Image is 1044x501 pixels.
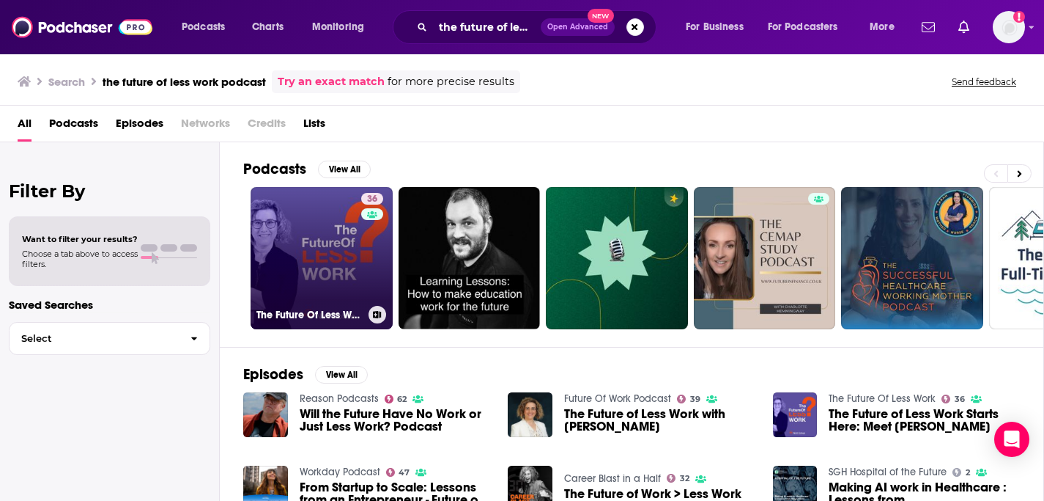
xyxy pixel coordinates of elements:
a: 36 [361,193,383,205]
a: SGH Hospital of the Future [829,466,947,478]
a: 36 [941,395,965,403]
a: 39 [677,395,700,403]
span: Choose a tab above to access filters. [22,249,138,269]
span: Want to filter your results? [22,234,138,244]
a: Episodes [116,111,163,142]
button: Select [9,322,210,355]
svg: Add a profile image [1013,11,1025,23]
img: Will the Future Have No Work or Just Less Work? Podcast [243,392,288,437]
a: Will the Future Have No Work or Just Less Work? Podcast [300,408,491,433]
button: open menu [758,15,859,39]
span: Open Advanced [547,23,608,31]
a: EpisodesView All [243,365,368,384]
a: 36The Future Of Less Work [251,187,393,329]
button: Open AdvancedNew [541,18,615,36]
button: open menu [859,15,913,39]
span: 32 [680,475,689,482]
span: 36 [367,192,377,207]
a: The Future of Less Work with Nirit Cohen [564,408,755,433]
span: 36 [955,396,965,403]
button: View All [315,366,368,384]
h3: The Future Of Less Work [256,309,363,321]
span: More [870,17,895,37]
button: open menu [675,15,762,39]
h2: Podcasts [243,160,306,178]
a: Show notifications dropdown [952,15,975,40]
h3: Search [48,75,85,89]
a: 2 [952,468,970,477]
a: The Future of Less Work Starts Here: Meet Nirit Cohen [829,408,1020,433]
span: 2 [966,469,970,476]
span: Credits [248,111,286,142]
img: User Profile [993,11,1025,43]
h2: Episodes [243,365,303,384]
a: 62 [385,395,407,403]
button: Send feedback [947,76,1021,88]
img: The Future of Less Work Starts Here: Meet Nirit Cohen [773,392,818,437]
p: Saved Searches [9,298,210,312]
span: 39 [690,396,700,403]
button: open menu [302,15,383,39]
span: Logged in as biancagorospe [993,11,1025,43]
div: Search podcasts, credits, & more... [407,10,670,44]
a: Charts [243,15,292,39]
a: Workday Podcast [300,466,380,478]
span: 47 [399,469,410,476]
a: Career Blast in a Half [564,472,661,485]
a: The Future of Work > Less Work [564,488,741,500]
img: The Future of Less Work with Nirit Cohen [508,392,552,437]
span: Networks [181,111,230,142]
span: 62 [397,396,407,403]
img: Podchaser - Follow, Share and Rate Podcasts [12,13,152,41]
a: Show notifications dropdown [916,15,941,40]
span: For Podcasters [768,17,838,37]
span: for more precise results [388,73,514,90]
a: PodcastsView All [243,160,371,178]
span: Select [10,334,179,343]
button: View All [318,161,371,178]
span: Charts [252,17,284,37]
span: Monitoring [312,17,364,37]
input: Search podcasts, credits, & more... [433,15,541,39]
a: 47 [386,468,410,477]
a: Podcasts [49,111,98,142]
div: Open Intercom Messenger [994,422,1029,457]
button: Show profile menu [993,11,1025,43]
button: open menu [171,15,244,39]
a: Future Of Work Podcast [564,392,671,405]
span: The Future of Less Work with [PERSON_NAME] [564,408,755,433]
a: Try an exact match [278,73,385,90]
a: All [18,111,32,142]
span: New [588,9,614,23]
a: Reason Podcasts [300,392,379,405]
span: For Business [686,17,744,37]
a: The Future Of Less Work [829,392,936,405]
h3: the future of less work podcast [103,75,266,89]
a: 32 [667,474,689,483]
span: The Future of Less Work Starts Here: Meet [PERSON_NAME] [829,408,1020,433]
h2: Filter By [9,180,210,202]
a: Lists [303,111,325,142]
span: Podcasts [182,17,225,37]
